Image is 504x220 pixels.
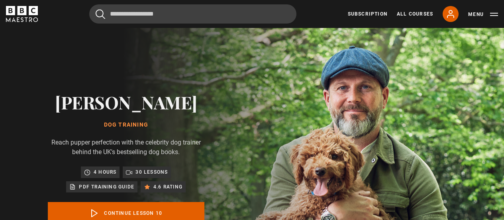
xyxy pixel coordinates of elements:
[48,92,204,112] h2: [PERSON_NAME]
[94,168,116,176] p: 4 hours
[89,4,296,24] input: Search
[48,122,204,128] h1: Dog Training
[348,10,387,18] a: Subscription
[79,183,134,191] p: PDF training guide
[135,168,168,176] p: 30 lessons
[397,10,433,18] a: All Courses
[6,6,38,22] svg: BBC Maestro
[48,138,204,157] p: Reach pupper perfection with the celebrity dog trainer behind the UK's bestselling dog books.
[468,10,498,18] button: Toggle navigation
[153,183,182,191] p: 4.6 rating
[96,9,105,19] button: Submit the search query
